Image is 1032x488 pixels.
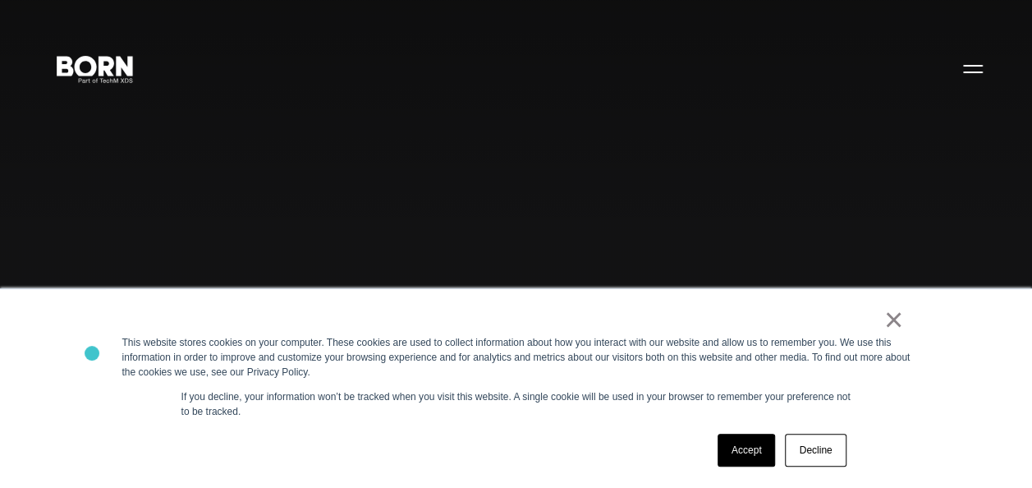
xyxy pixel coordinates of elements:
[181,389,851,419] p: If you decline, your information won’t be tracked when you visit this website. A single cookie wi...
[884,312,904,327] a: ×
[953,51,993,85] button: Open
[122,335,910,380] div: This website stores cookies on your computer. These cookies are used to collect information about...
[718,434,776,467] a: Accept
[785,434,846,467] a: Decline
